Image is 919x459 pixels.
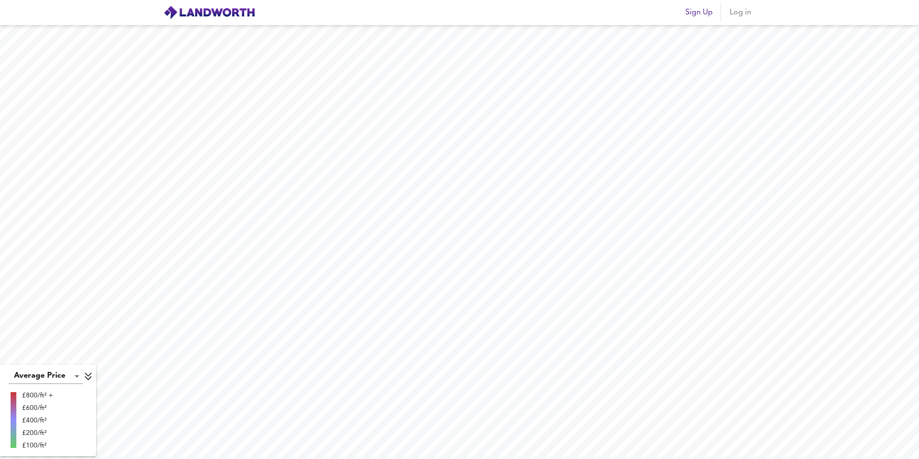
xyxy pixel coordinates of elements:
div: £100/ft² [22,441,53,450]
div: £400/ft² [22,416,53,425]
button: Sign Up [682,3,717,22]
span: Sign Up [685,6,713,19]
div: £200/ft² [22,428,53,438]
div: Average Price [9,369,83,384]
div: £600/ft² [22,403,53,413]
button: Log in [725,3,756,22]
span: Log in [729,6,752,19]
img: logo [163,5,255,20]
div: £800/ft² + [22,391,53,400]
